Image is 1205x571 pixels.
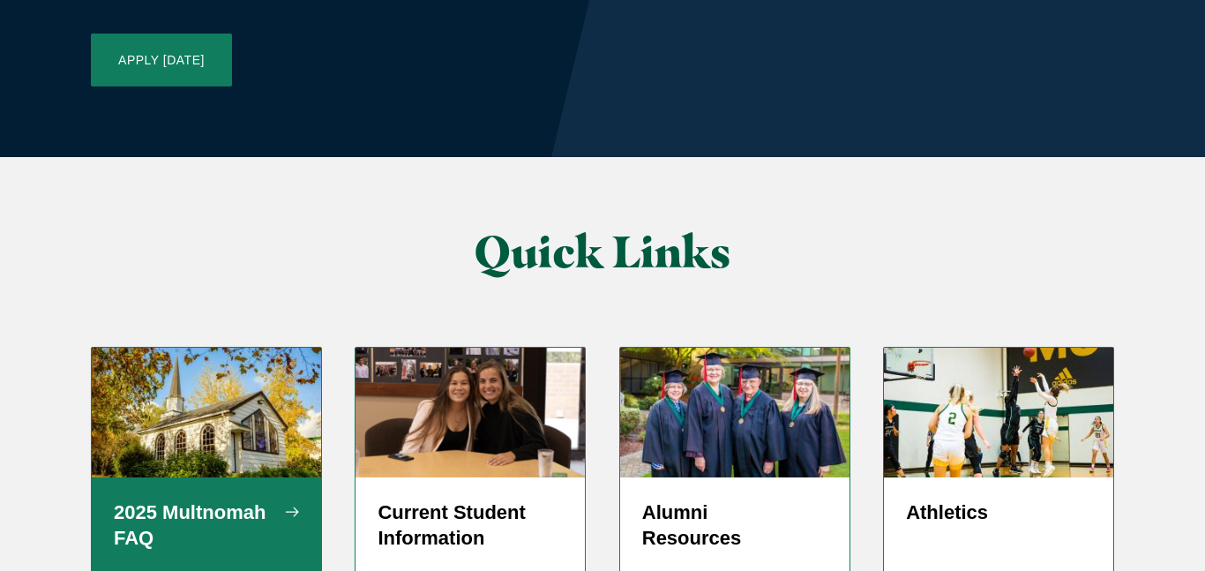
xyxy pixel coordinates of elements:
h5: 2025 Multnomah FAQ [114,500,299,552]
img: WBBALL_WEB [884,348,1113,477]
h5: Alumni Resources [642,500,827,552]
a: Apply [DATE] [91,34,232,86]
h5: Athletics [906,500,1091,526]
img: screenshot-2024-05-27-at-1.37.12-pm [356,348,585,477]
h5: Current Student Information [378,500,563,552]
img: 50 Year Alumni 2019 [620,348,849,477]
img: Prayer Chapel in Fall [92,348,321,477]
h2: Quick Links [267,228,939,276]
